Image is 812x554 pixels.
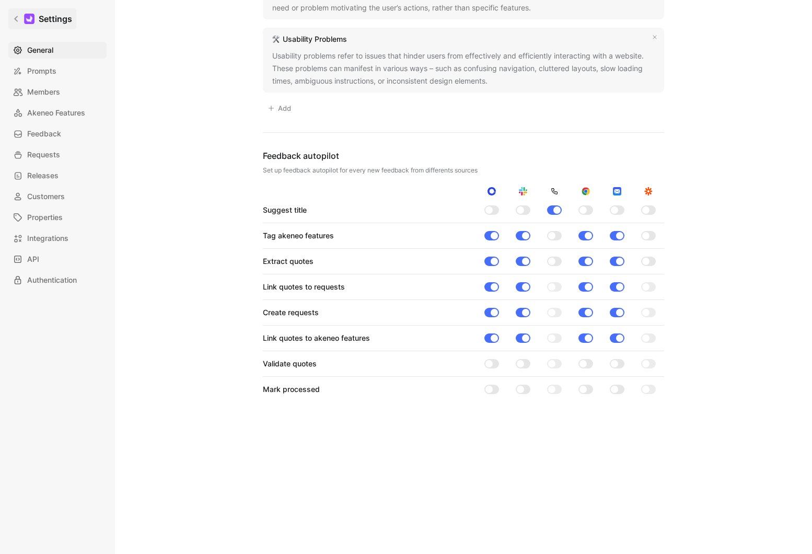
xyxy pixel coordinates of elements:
div: Set up feedback autopilot for every new feedback from differents sources [263,166,664,175]
span: Members [27,86,60,98]
div: Usability Problems [283,33,347,45]
span: Releases [27,169,59,182]
div: Feedback autopilot [263,149,664,162]
div: Validate quotes [263,357,317,370]
a: 🛠️Usability Problems [270,33,349,45]
a: Requests [8,146,107,163]
a: Prompts [8,63,107,79]
span: Prompts [27,65,56,77]
a: Feedback [8,125,107,142]
a: Releases [8,167,107,184]
span: Akeneo Features [27,107,85,119]
span: Properties [27,211,63,224]
a: Authentication [8,272,107,288]
a: Members [8,84,107,100]
span: Requests [27,148,60,161]
div: Mark processed [263,383,320,396]
a: Properties [8,209,107,226]
span: General [27,44,53,56]
a: General [8,42,107,59]
a: Akeneo Features [8,105,107,121]
span: Feedback [27,128,61,140]
span: Integrations [27,232,68,245]
a: API [8,251,107,268]
div: Extract quotes [263,255,314,268]
div: Link quotes to akeneo features [263,332,370,344]
div: Usability problems refer to issues that hinder users from effectively and efficiently interacting... [272,50,655,87]
a: Settings [8,8,76,29]
img: 🛠️ [272,36,280,43]
a: Integrations [8,230,107,247]
a: Customers [8,188,107,205]
span: Authentication [27,274,77,286]
div: Suggest title [263,204,307,216]
h1: Settings [39,13,72,25]
div: Link quotes to requests [263,281,345,293]
span: API [27,253,39,266]
div: Create requests [263,306,319,319]
div: Tag akeneo features [263,229,334,242]
span: Customers [27,190,65,203]
button: Add [263,101,296,116]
